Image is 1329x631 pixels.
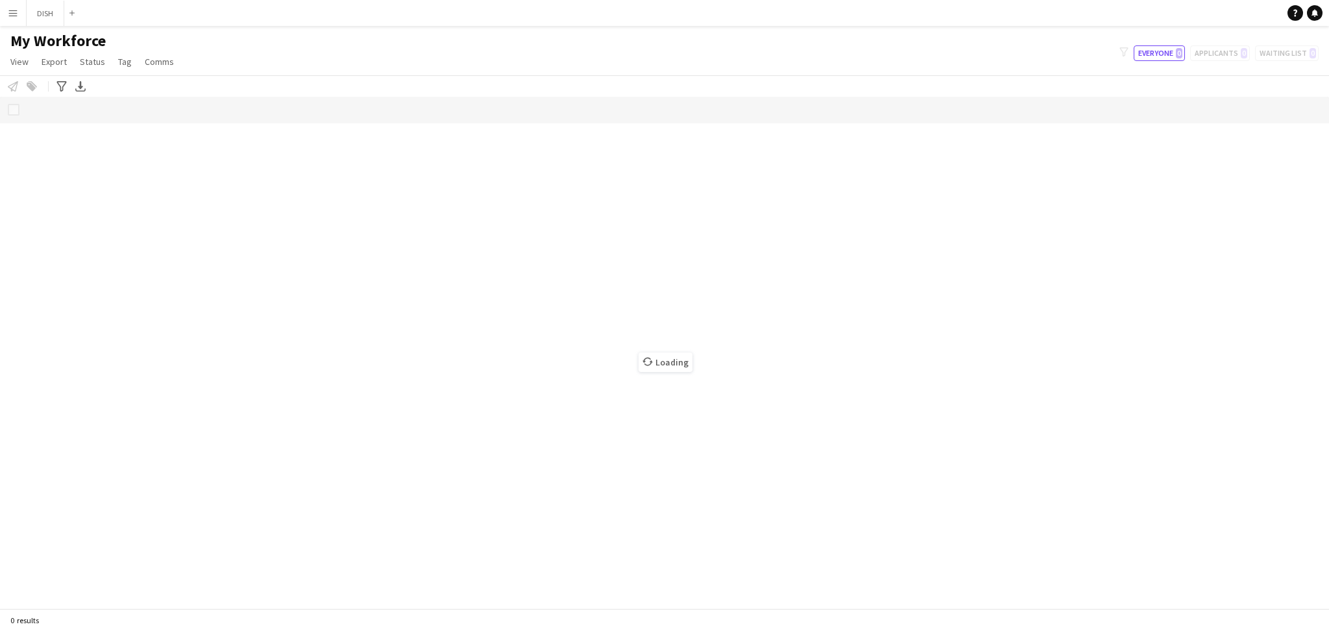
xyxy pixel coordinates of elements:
a: Status [75,53,110,70]
button: Everyone0 [1134,45,1185,61]
span: Loading [639,353,692,372]
app-action-btn: Advanced filters [54,79,69,94]
a: Export [36,53,72,70]
app-action-btn: Export XLSX [73,79,88,94]
span: Comms [145,56,174,68]
button: DISH [27,1,64,26]
span: Status [80,56,105,68]
span: 0 [1176,48,1182,58]
a: Comms [140,53,179,70]
span: Export [42,56,67,68]
span: View [10,56,29,68]
span: My Workforce [10,31,106,51]
a: Tag [113,53,137,70]
a: View [5,53,34,70]
span: Tag [118,56,132,68]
